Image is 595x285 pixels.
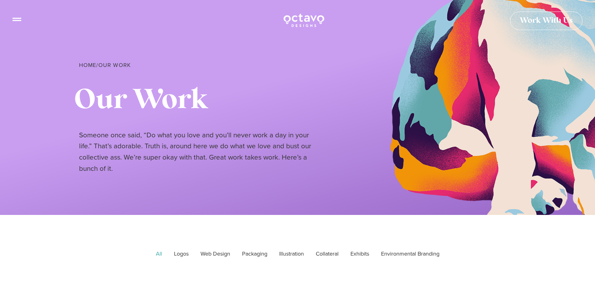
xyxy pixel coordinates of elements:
[311,246,343,262] a: Collateral
[79,61,131,69] span: /
[377,246,444,262] a: Environmental Branding
[346,246,374,262] a: Exhibits
[151,246,166,262] a: All
[79,61,97,69] a: Home
[170,246,193,262] a: Logos
[196,246,235,262] a: Web Design
[12,246,583,262] div: Gallery filter
[74,84,516,117] h1: Our Work
[79,130,323,174] p: Someone once said, “Do what you love and you’ll never work a day in your life.” That’s adorable. ...
[238,246,272,262] a: Packaging
[98,61,131,69] span: Our Work
[275,246,308,262] a: Illustration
